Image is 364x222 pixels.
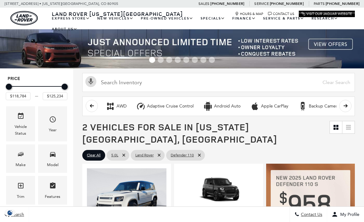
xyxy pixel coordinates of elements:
input: Minimum [6,92,30,100]
div: Price [6,82,67,100]
div: Vehicle Status [11,123,30,137]
div: AWD [106,102,115,111]
div: Adaptive Cruise Control [136,102,145,111]
a: [PHONE_NUMBER] [326,1,359,6]
button: Adaptive Cruise ControlAdaptive Cruise Control [133,100,197,113]
a: EXPRESS STORE [48,13,94,24]
a: Pre-Owned Vehicles [137,13,197,24]
div: Minimum Price [6,84,12,90]
a: Finance [229,13,259,24]
span: Go to slide 2 [158,57,164,63]
span: 2 Vehicles for Sale in [US_STATE][GEOGRAPHIC_DATA], [GEOGRAPHIC_DATA] [82,121,277,145]
button: scroll left [86,100,98,112]
a: Service & Parts [259,13,308,24]
span: Go to slide 8 [209,57,215,63]
span: Trim [17,180,24,193]
input: Maximum [43,92,67,100]
svg: Click to toggle on voice search [85,76,96,87]
button: Backup CameraBackup Camera [295,100,343,113]
a: New Vehicles [94,13,137,24]
div: ModelModel [38,144,67,173]
h5: Price [8,76,66,82]
div: Maximum Price [62,84,68,90]
span: Features [49,180,56,193]
a: Visit Our Jaguar Website [302,12,352,16]
span: Contact Us [299,212,322,217]
span: Land Rover [US_STATE][GEOGRAPHIC_DATA] [52,10,183,17]
div: Apple CarPlay [261,104,288,109]
span: Make [17,149,24,162]
a: About Us [48,24,81,35]
div: Model [47,162,59,168]
div: Trim [17,193,24,200]
a: Specials [197,13,229,24]
span: My Profile [338,212,359,217]
div: Backup Camera [298,102,307,111]
div: Make [16,162,26,168]
span: Year [49,114,56,127]
a: Hours & Map [235,12,263,16]
div: Year [49,127,57,133]
button: Android AutoAndroid Auto [200,100,244,113]
span: Land Rover [135,151,154,159]
button: Open user profile menu [327,207,364,222]
div: VehicleVehicle Status [6,106,35,141]
span: Parts [314,2,325,6]
span: 5.0L [111,151,118,159]
button: Apple CarPlayApple CarPlay [247,100,292,113]
span: Go to slide 3 [166,57,172,63]
input: Search Inventory [82,73,355,92]
section: Click to Open Cookie Consent Modal [3,209,17,216]
a: Contact Us [268,12,294,16]
div: Apple CarPlay [250,102,259,111]
a: land-rover [10,11,38,25]
div: FeaturesFeatures [38,176,67,204]
div: Android Auto [203,102,212,111]
a: Research [308,13,342,24]
span: Defender 110 [171,151,194,159]
span: Go to slide 7 [200,57,206,63]
span: Vehicle [17,111,24,123]
a: [STREET_ADDRESS] • [US_STATE][GEOGRAPHIC_DATA], CO 80905 [5,2,118,6]
span: Go to slide 6 [192,57,198,63]
div: AWD [116,104,127,109]
a: [PHONE_NUMBER] [270,1,304,6]
div: Android Auto [214,104,241,109]
div: Backup Camera [309,104,339,109]
div: TrimTrim [6,176,35,204]
button: scroll right [339,100,352,112]
span: Go to slide 1 [149,57,155,63]
span: Clear All [87,151,101,159]
a: Land Rover [US_STATE][GEOGRAPHIC_DATA] [48,10,187,17]
span: Go to slide 4 [175,57,181,63]
span: Sales [198,2,209,6]
div: MakeMake [6,144,35,173]
button: AWDAWD [102,100,130,113]
div: Adaptive Cruise Control [147,104,194,109]
div: Features [45,193,60,200]
span: Service [254,2,269,6]
span: Go to slide 5 [183,57,189,63]
a: [PHONE_NUMBER] [210,1,244,6]
span: Model [49,149,56,162]
img: Land Rover [10,11,38,25]
div: YearYear [38,106,67,141]
img: 2025 LAND ROVER Defender 110 V8 [179,168,258,213]
img: Opt-Out Icon [3,209,17,216]
nav: Main Navigation [48,13,355,35]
